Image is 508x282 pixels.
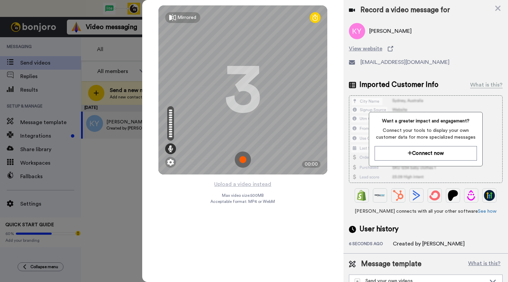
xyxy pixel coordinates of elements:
[167,159,174,166] img: ic_gear.svg
[359,224,399,234] span: User history
[349,241,393,248] div: 6 seconds ago
[411,190,422,201] img: ActiveCampaign
[302,161,321,168] div: 00:00
[466,259,503,269] button: What is this?
[484,190,495,201] img: GoHighLevel
[361,259,422,269] span: Message template
[393,240,465,248] div: Created by [PERSON_NAME]
[212,180,273,189] button: Upload a video instead
[393,190,404,201] img: Hubspot
[448,190,458,201] img: Patreon
[224,65,261,115] div: 3
[429,190,440,201] img: ConvertKit
[210,199,275,204] span: Acceptable format: MP4 or WebM
[375,190,385,201] img: Ontraport
[470,81,503,89] div: What is this?
[478,209,497,214] a: See how
[359,80,438,90] span: Imported Customer Info
[222,193,264,198] span: Max video size: 500 MB
[375,127,477,141] span: Connect your tools to display your own customer data for more specialized messages
[360,58,450,66] span: [EMAIL_ADDRESS][DOMAIN_NAME]
[235,151,251,168] img: ic_record_start.svg
[349,208,503,215] span: [PERSON_NAME] connects with all your other software
[356,190,367,201] img: Shopify
[466,190,477,201] img: Drip
[375,146,477,161] button: Connect now
[375,118,477,124] span: Want a greater impact and engagement?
